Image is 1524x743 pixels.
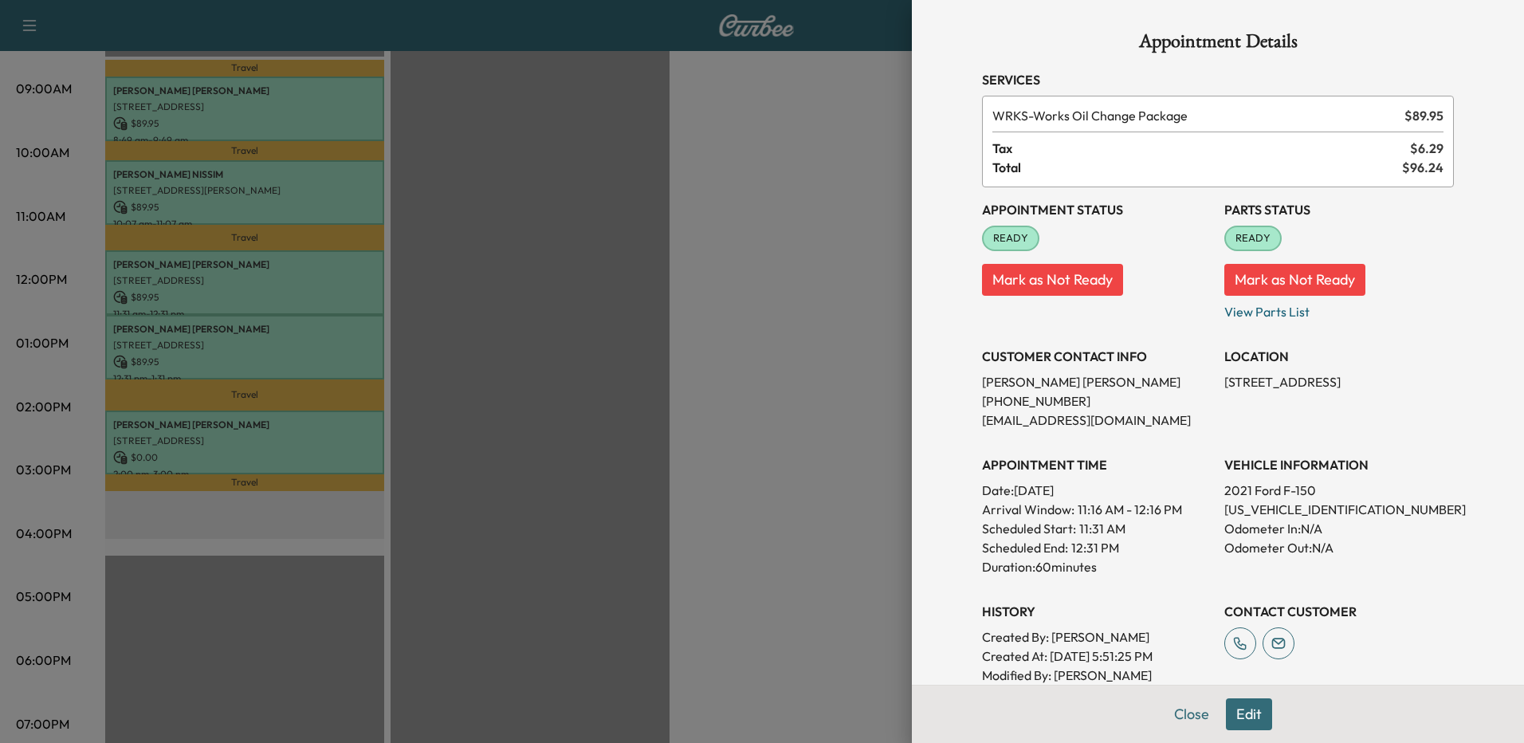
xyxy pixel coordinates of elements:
p: Created At : [DATE] 5:51:25 PM [982,647,1212,666]
span: Works Oil Change Package [992,106,1398,125]
span: $ 96.24 [1402,158,1443,177]
p: [PHONE_NUMBER] [982,391,1212,411]
p: Scheduled End: [982,538,1068,557]
span: READY [1226,230,1280,246]
p: Odometer In: N/A [1224,519,1454,538]
p: 2021 Ford F-150 [1224,481,1454,500]
p: Scheduled Start: [982,519,1076,538]
p: 12:31 PM [1071,538,1119,557]
h1: Appointment Details [982,32,1454,57]
h3: APPOINTMENT TIME [982,455,1212,474]
p: [EMAIL_ADDRESS][DOMAIN_NAME] [982,411,1212,430]
span: $ 6.29 [1410,139,1443,158]
h3: CUSTOMER CONTACT INFO [982,347,1212,366]
h3: Parts Status [1224,200,1454,219]
p: 11:31 AM [1079,519,1125,538]
p: [STREET_ADDRESS] [1224,372,1454,391]
p: Odometer Out: N/A [1224,538,1454,557]
p: Created By : [PERSON_NAME] [982,627,1212,647]
p: Modified By : [PERSON_NAME] [982,666,1212,685]
p: View Parts List [1224,296,1454,321]
span: READY [984,230,1038,246]
span: $ 89.95 [1404,106,1443,125]
p: [US_VEHICLE_IDENTIFICATION_NUMBER] [1224,500,1454,519]
h3: History [982,602,1212,621]
button: Edit [1226,698,1272,730]
p: Duration: 60 minutes [982,557,1212,576]
h3: Appointment Status [982,200,1212,219]
span: 11:16 AM - 12:16 PM [1078,500,1182,519]
h3: LOCATION [1224,347,1454,366]
span: Tax [992,139,1410,158]
button: Mark as Not Ready [982,264,1123,296]
h3: VEHICLE INFORMATION [1224,455,1454,474]
p: Arrival Window: [982,500,1212,519]
button: Close [1164,698,1220,730]
p: Date: [DATE] [982,481,1212,500]
button: Mark as Not Ready [1224,264,1365,296]
h3: CONTACT CUSTOMER [1224,602,1454,621]
p: [PERSON_NAME] [PERSON_NAME] [982,372,1212,391]
h3: Services [982,70,1454,89]
span: Total [992,158,1402,177]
